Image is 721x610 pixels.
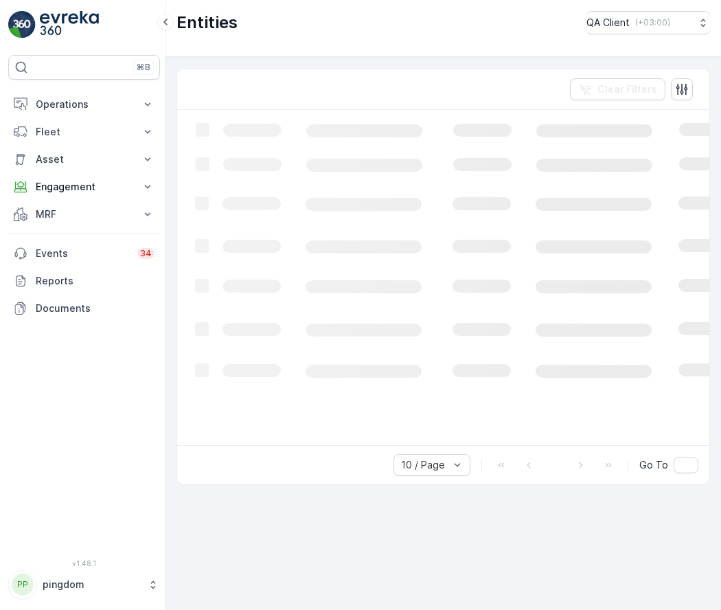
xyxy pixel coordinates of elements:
p: MRF [36,207,133,221]
img: logo_light-DOdMpM7g.png [40,11,99,38]
p: QA Client [586,16,630,30]
span: Go To [639,458,668,472]
a: Documents [8,295,160,322]
button: Clear Filters [570,78,665,100]
p: Operations [36,98,133,111]
button: PPpingdom [8,570,160,599]
img: logo [8,11,36,38]
button: Engagement [8,173,160,201]
p: 34 [140,248,152,259]
p: Engagement [36,180,133,194]
p: Reports [36,274,154,288]
p: Events [36,247,129,260]
button: Fleet [8,118,160,146]
span: v 1.48.1 [8,559,160,567]
div: PP [12,574,34,596]
a: Events34 [8,240,160,267]
p: ( +03:00 ) [635,17,670,28]
button: Asset [8,146,160,173]
p: Asset [36,152,133,166]
p: Clear Filters [597,82,657,96]
p: Entities [176,12,238,34]
a: Reports [8,267,160,295]
p: pingdom [43,578,141,591]
p: Fleet [36,125,133,139]
button: QA Client(+03:00) [586,11,710,34]
button: MRF [8,201,160,228]
button: Operations [8,91,160,118]
p: ⌘B [137,62,150,73]
p: Documents [36,302,154,315]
